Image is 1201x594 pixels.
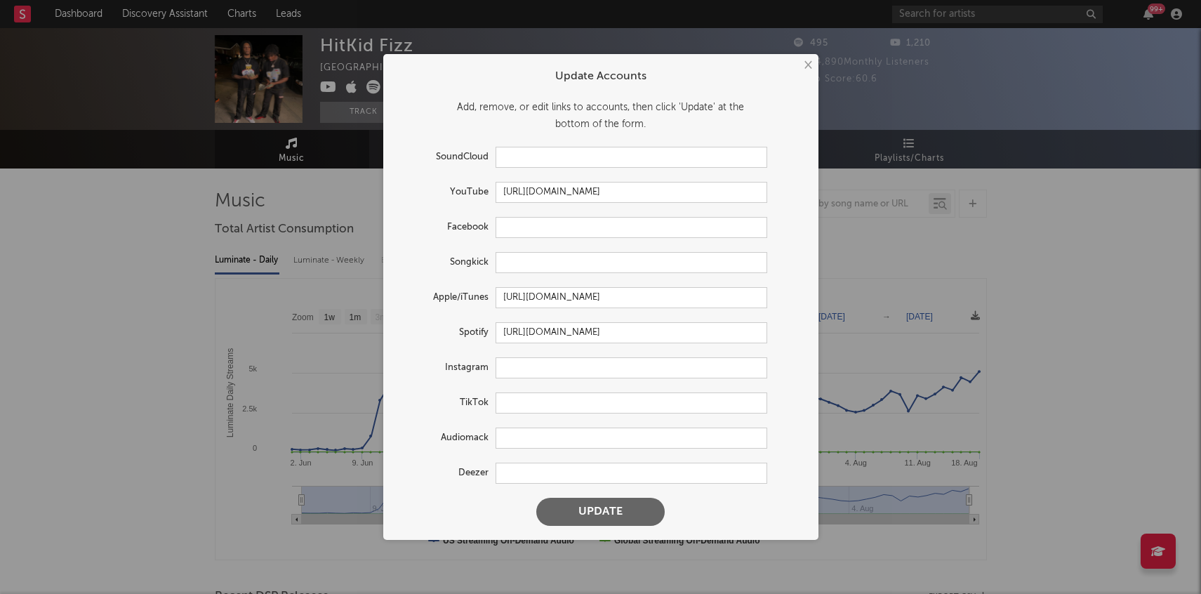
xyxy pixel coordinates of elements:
[397,184,496,201] label: YouTube
[397,149,496,166] label: SoundCloud
[397,254,496,271] label: Songkick
[397,465,496,482] label: Deezer
[397,68,804,85] div: Update Accounts
[397,324,496,341] label: Spotify
[397,395,496,411] label: TikTok
[397,99,804,133] div: Add, remove, or edit links to accounts, then click 'Update' at the bottom of the form.
[397,359,496,376] label: Instagram
[536,498,665,526] button: Update
[799,58,815,73] button: ×
[397,430,496,447] label: Audiomack
[397,219,496,236] label: Facebook
[397,289,496,306] label: Apple/iTunes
